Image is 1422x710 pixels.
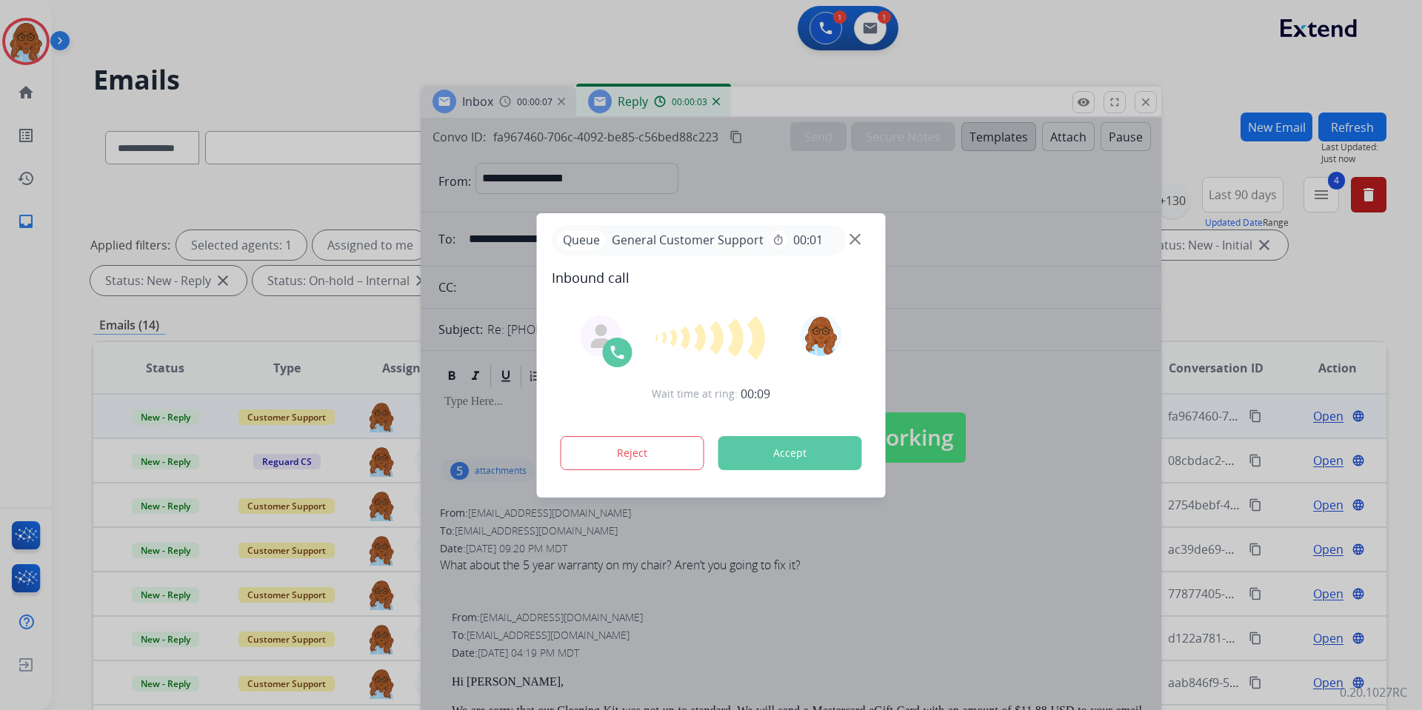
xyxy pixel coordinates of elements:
mat-icon: timer [772,234,784,246]
img: call-icon [609,344,627,361]
span: 00:09 [741,385,770,403]
span: General Customer Support [606,231,770,249]
p: Queue [558,231,606,249]
button: Accept [718,436,862,470]
p: 0.20.1027RC [1340,683,1407,701]
span: 00:01 [793,231,823,249]
button: Reject [561,436,704,470]
img: agent-avatar [590,324,613,348]
span: Inbound call [552,267,871,288]
span: Wait time at ring: [652,386,738,401]
img: close-button [849,233,861,244]
img: avatar [800,315,841,356]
